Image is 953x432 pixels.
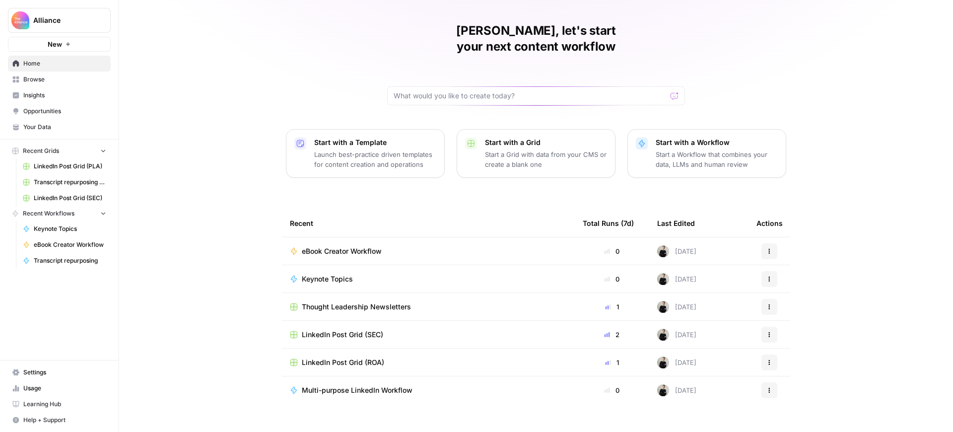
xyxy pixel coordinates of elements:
[8,119,111,135] a: Your Data
[290,302,567,312] a: Thought Leadership Newsletters
[657,273,696,285] div: [DATE]
[657,329,696,341] div: [DATE]
[657,357,696,368] div: [DATE]
[18,253,111,269] a: Transcript repurposing
[290,385,567,395] a: Multi-purpose LinkedIn Workflow
[290,358,567,367] a: LinkedIn Post Grid (ROA)
[657,384,696,396] div: [DATE]
[23,368,106,377] span: Settings
[23,91,106,100] span: Insights
[583,330,641,340] div: 2
[34,224,106,233] span: Keynote Topics
[583,246,641,256] div: 0
[23,123,106,132] span: Your Data
[34,256,106,265] span: Transcript repurposing
[23,384,106,393] span: Usage
[657,301,669,313] img: rzyuksnmva7rad5cmpd7k6b2ndco
[583,385,641,395] div: 0
[8,56,111,72] a: Home
[34,178,106,187] span: Transcript repurposing (FA)
[583,302,641,312] div: 1
[18,221,111,237] a: Keynote Topics
[314,149,436,169] p: Launch best-practice driven templates for content creation and operations
[657,245,669,257] img: rzyuksnmva7rad5cmpd7k6b2ndco
[23,416,106,425] span: Help + Support
[657,210,695,237] div: Last Edited
[657,357,669,368] img: rzyuksnmva7rad5cmpd7k6b2ndco
[18,190,111,206] a: LinkedIn Post Grid (SEC)
[18,174,111,190] a: Transcript repurposing (FA)
[286,129,445,178] button: Start with a TemplateLaunch best-practice driven templates for content creation and operations
[485,138,607,147] p: Start with a Grid
[657,301,696,313] div: [DATE]
[302,330,383,340] span: LinkedIn Post Grid (SEC)
[657,273,669,285] img: rzyuksnmva7rad5cmpd7k6b2ndco
[290,274,567,284] a: Keynote Topics
[656,149,778,169] p: Start a Workflow that combines your data, LLMs and human review
[8,206,111,221] button: Recent Workflows
[8,8,111,33] button: Workspace: Alliance
[8,37,111,52] button: New
[8,396,111,412] a: Learning Hub
[8,87,111,103] a: Insights
[583,358,641,367] div: 1
[23,146,59,155] span: Recent Grids
[314,138,436,147] p: Start with a Template
[302,302,411,312] span: Thought Leadership Newsletters
[485,149,607,169] p: Start a Grid with data from your CMS or create a blank one
[23,59,106,68] span: Home
[657,245,696,257] div: [DATE]
[18,237,111,253] a: eBook Creator Workflow
[8,103,111,119] a: Opportunities
[290,246,567,256] a: eBook Creator Workflow
[11,11,29,29] img: Alliance Logo
[302,385,412,395] span: Multi-purpose LinkedIn Workflow
[302,358,384,367] span: LinkedIn Post Grid (ROA)
[34,240,106,249] span: eBook Creator Workflow
[583,274,641,284] div: 0
[394,91,667,101] input: What would you like to create today?
[34,194,106,203] span: LinkedIn Post Grid (SEC)
[657,384,669,396] img: rzyuksnmva7rad5cmpd7k6b2ndco
[48,39,62,49] span: New
[290,330,567,340] a: LinkedIn Post Grid (SEC)
[8,412,111,428] button: Help + Support
[23,75,106,84] span: Browse
[656,138,778,147] p: Start with a Workflow
[657,329,669,341] img: rzyuksnmva7rad5cmpd7k6b2ndco
[34,162,106,171] span: LinkedIn Post Grid (PLA)
[23,107,106,116] span: Opportunities
[8,380,111,396] a: Usage
[23,400,106,409] span: Learning Hub
[387,23,685,55] h1: [PERSON_NAME], let's start your next content workflow
[290,210,567,237] div: Recent
[302,274,353,284] span: Keynote Topics
[756,210,783,237] div: Actions
[457,129,615,178] button: Start with a GridStart a Grid with data from your CMS or create a blank one
[33,15,93,25] span: Alliance
[302,246,382,256] span: eBook Creator Workflow
[8,144,111,158] button: Recent Grids
[8,364,111,380] a: Settings
[23,209,74,218] span: Recent Workflows
[18,158,111,174] a: LinkedIn Post Grid (PLA)
[583,210,634,237] div: Total Runs (7d)
[8,72,111,87] a: Browse
[627,129,786,178] button: Start with a WorkflowStart a Workflow that combines your data, LLMs and human review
